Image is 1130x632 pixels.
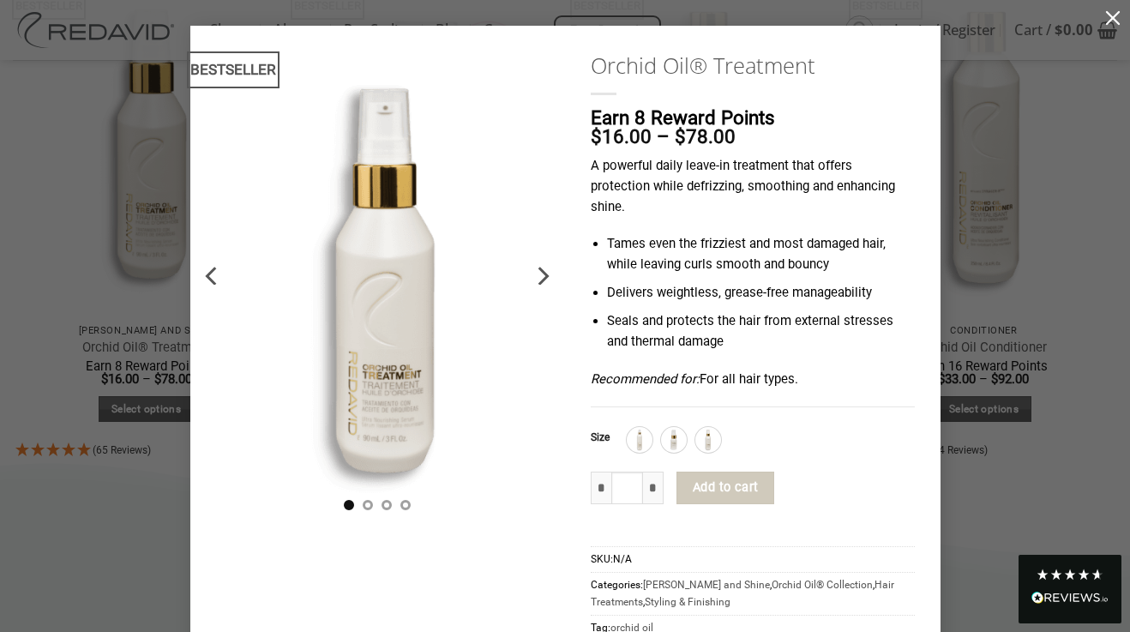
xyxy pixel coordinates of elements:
[1031,592,1109,604] img: REVIEWS.io
[591,432,610,443] label: Size
[363,500,373,510] li: Page dot 2
[591,572,915,614] span: Categories: , , ,
[591,156,915,218] p: A powerful daily leave-in treatment that offers protection while defrizzing, smoothing and enhanc...
[676,472,774,504] button: Add to cart
[607,234,914,275] li: Tames even the frizziest and most damaged hair, while leaving curls smooth and bouncy
[657,125,670,147] span: –
[591,579,894,607] a: Hair Treatments
[607,311,914,352] li: Seals and protects the hair from external stresses and thermal damage
[400,500,411,510] li: Page dot 4
[591,546,915,572] span: SKU:
[1031,588,1109,611] div: Read All Reviews
[675,125,736,147] bdi: 78.00
[627,427,652,453] div: 250ml
[613,553,632,565] span: N/A
[591,125,602,147] span: $
[772,579,873,591] a: Orchid Oil® Collection
[628,429,651,451] img: 250ml
[344,500,354,510] li: Page dot 1
[611,472,643,504] input: Product quantity
[591,371,700,387] em: Recommended for:
[643,579,770,591] a: [PERSON_NAME] and Shine
[190,26,566,526] img: REDAVID Orchid Oil Treatment 90ml
[591,51,915,80] a: Orchid Oil® Treatment
[697,429,719,451] img: 90ml
[526,226,557,326] button: Next
[695,427,721,453] div: 90ml
[645,596,730,608] a: Styling & Finishing
[661,427,687,453] div: 30ml
[382,500,392,510] li: Page dot 3
[197,226,228,326] button: Previous
[675,125,686,147] span: $
[607,283,914,304] li: Delivers weightless, grease-free manageability
[591,125,652,147] bdi: 16.00
[1036,568,1104,581] div: 4.8 Stars
[591,370,915,390] p: For all hair types.
[591,472,611,504] input: Reduce quantity of Orchid Oil® Treatment
[591,106,775,129] span: Earn 8 Reward Points
[1019,555,1121,623] div: Read All Reviews
[663,429,685,451] img: 30ml
[643,472,664,504] input: Increase quantity of Orchid Oil® Treatment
